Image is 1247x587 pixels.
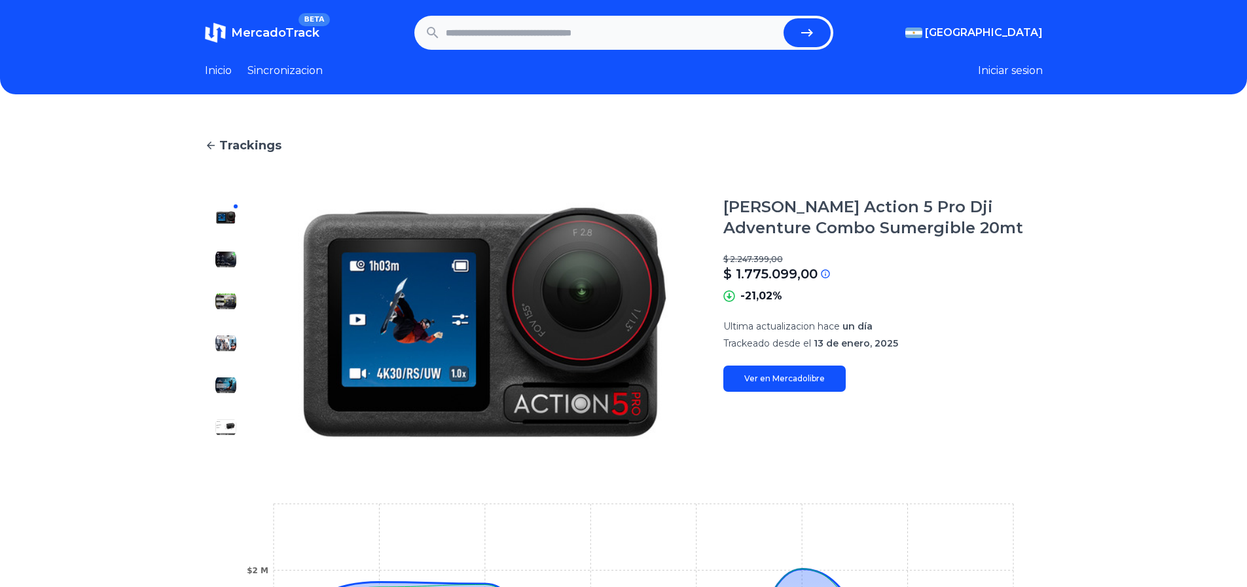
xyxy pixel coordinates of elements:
img: Cámara Osmo Action 5 Pro Dji Adventure Combo Sumergible 20mt [215,207,236,228]
span: BETA [298,13,329,26]
span: MercadoTrack [231,26,319,40]
span: [GEOGRAPHIC_DATA] [925,25,1043,41]
a: Inicio [205,63,232,79]
span: Trackings [219,136,281,155]
img: Argentina [905,28,922,38]
tspan: $2 M [247,566,268,575]
img: Cámara Osmo Action 5 Pro Dji Adventure Combo Sumergible 20mt [215,249,236,270]
p: $ 2.247.399,00 [723,254,1043,265]
img: MercadoTrack [205,22,226,43]
button: [GEOGRAPHIC_DATA] [905,25,1043,41]
span: Ultima actualizacion hace [723,320,840,332]
img: Cámara Osmo Action 5 Pro Dji Adventure Combo Sumergible 20mt [273,197,697,448]
p: $ 1.775.099,00 [723,265,818,283]
a: Ver en Mercadolibre [723,366,846,392]
a: Trackings [205,136,1043,155]
h1: [PERSON_NAME] Action 5 Pro Dji Adventure Combo Sumergible 20mt [723,197,1043,238]
span: un día [842,320,873,332]
img: Cámara Osmo Action 5 Pro Dji Adventure Combo Sumergible 20mt [215,417,236,438]
p: -21,02% [740,288,782,304]
img: Cámara Osmo Action 5 Pro Dji Adventure Combo Sumergible 20mt [215,375,236,396]
span: Trackeado desde el [723,337,811,349]
img: Cámara Osmo Action 5 Pro Dji Adventure Combo Sumergible 20mt [215,291,236,312]
a: MercadoTrackBETA [205,22,319,43]
a: Sincronizacion [247,63,323,79]
span: 13 de enero, 2025 [814,337,898,349]
button: Iniciar sesion [978,63,1043,79]
img: Cámara Osmo Action 5 Pro Dji Adventure Combo Sumergible 20mt [215,333,236,354]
